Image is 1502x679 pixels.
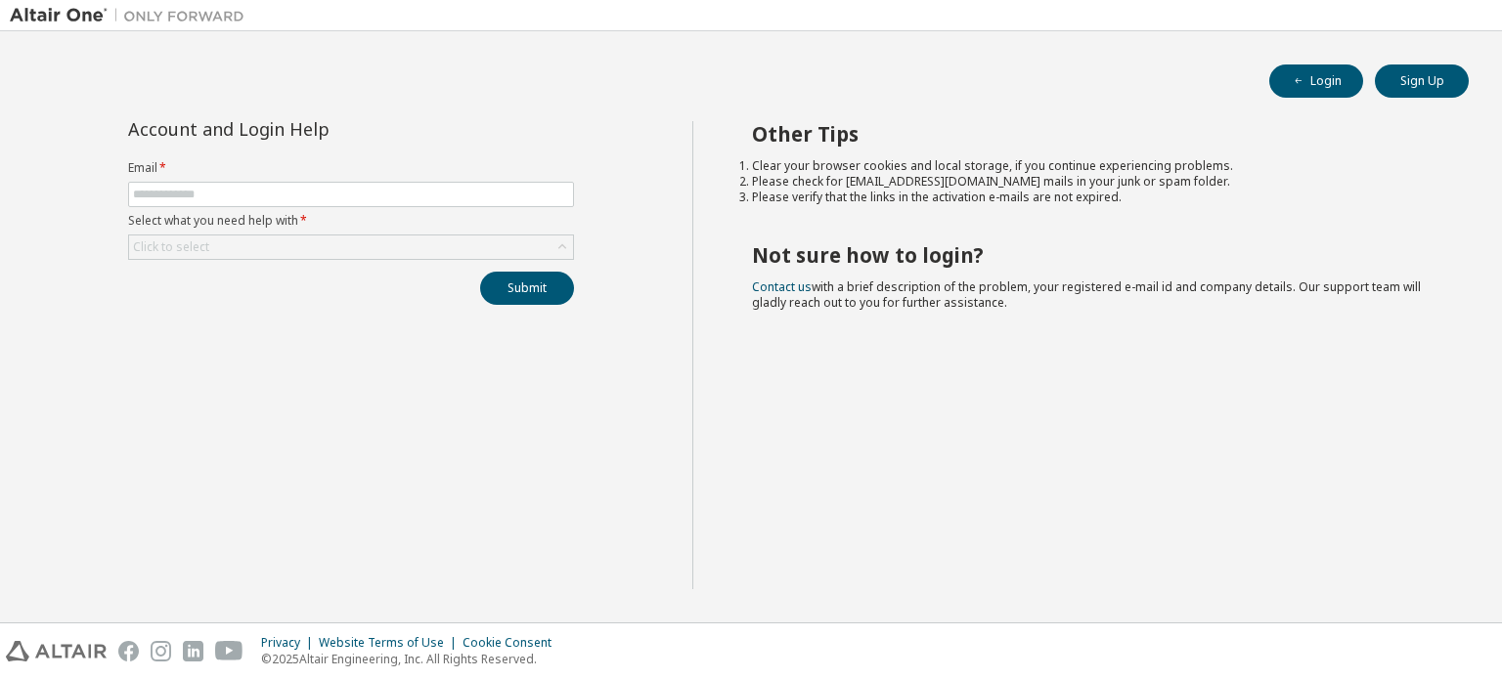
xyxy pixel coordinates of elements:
[752,121,1435,147] h2: Other Tips
[128,160,574,176] label: Email
[6,641,107,661] img: altair_logo.svg
[463,635,563,651] div: Cookie Consent
[480,272,574,305] button: Submit
[128,213,574,229] label: Select what you need help with
[319,635,463,651] div: Website Terms of Use
[752,278,1421,311] span: with a brief description of the problem, your registered e-mail id and company details. Our suppo...
[752,190,1435,205] li: Please verify that the links in the activation e-mails are not expired.
[215,641,243,661] img: youtube.svg
[129,235,573,259] div: Click to select
[133,239,209,255] div: Click to select
[118,641,139,661] img: facebook.svg
[128,121,485,137] div: Account and Login Help
[752,174,1435,190] li: Please check for [EMAIL_ADDRESS][DOMAIN_NAME] mails in your junk or spam folder.
[752,242,1435,268] h2: Not sure how to login?
[151,641,171,661] img: instagram.svg
[1375,64,1469,98] button: Sign Up
[261,651,563,667] p: © 2025 Altair Engineering, Inc. All Rights Reserved.
[10,6,254,25] img: Altair One
[183,641,203,661] img: linkedin.svg
[261,635,319,651] div: Privacy
[1269,64,1363,98] button: Login
[752,158,1435,174] li: Clear your browser cookies and local storage, if you continue experiencing problems.
[752,278,812,295] a: Contact us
